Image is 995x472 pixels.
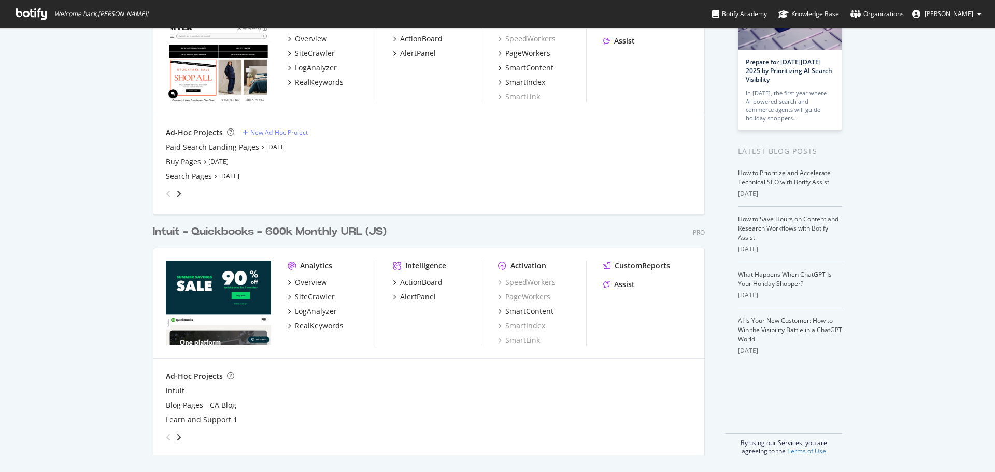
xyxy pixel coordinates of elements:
img: myer.com.au [166,17,271,101]
a: ActionBoard [393,277,443,288]
a: What Happens When ChatGPT Is Your Holiday Shopper? [738,270,832,288]
a: AlertPanel [393,292,436,302]
a: CustomReports [603,261,670,271]
a: SiteCrawler [288,48,335,59]
a: Prepare for [DATE][DATE] 2025 by Prioritizing AI Search Visibility [746,58,832,84]
a: Search Pages [166,171,212,181]
a: RealKeywords [288,321,344,331]
div: Intelligence [405,261,446,271]
img: quickbooks.intuit.com [166,261,271,345]
div: Assist [614,279,635,290]
div: RealKeywords [295,321,344,331]
a: Intuit - Quickbooks - 600k Monthly URL (JS) [153,224,391,239]
a: Learn and Support 1 [166,414,237,425]
a: PageWorkers [498,292,550,302]
span: Rob Hilborn [925,9,973,18]
div: [DATE] [738,346,842,355]
div: RealKeywords [295,77,344,88]
a: intuit [166,385,184,396]
a: SpeedWorkers [498,34,556,44]
div: Botify Academy [712,9,767,19]
a: [DATE] [219,171,239,180]
span: Welcome back, [PERSON_NAME] ! [54,10,148,18]
div: Organizations [850,9,904,19]
a: ActionBoard [393,34,443,44]
a: How to Prioritize and Accelerate Technical SEO with Botify Assist [738,168,831,187]
div: SmartIndex [505,77,545,88]
div: ActionBoard [400,277,443,288]
div: Knowledge Base [778,9,839,19]
div: PageWorkers [505,48,550,59]
div: SmartContent [505,306,553,317]
a: Terms of Use [787,447,826,455]
div: [DATE] [738,291,842,300]
a: SmartLink [498,335,540,346]
div: SiteCrawler [295,292,335,302]
a: SmartLink [498,92,540,102]
div: Activation [510,261,546,271]
div: Latest Blog Posts [738,146,842,157]
div: New Ad-Hoc Project [250,128,308,137]
a: [DATE] [266,142,287,151]
a: Overview [288,34,327,44]
div: angle-left [162,185,175,202]
div: SmartContent [505,63,553,73]
a: LogAnalyzer [288,63,337,73]
div: Ad-Hoc Projects [166,127,223,138]
div: [DATE] [738,245,842,254]
div: AlertPanel [400,292,436,302]
div: angle-right [175,189,182,199]
a: AlertPanel [393,48,436,59]
div: LogAnalyzer [295,306,337,317]
div: Pro [693,228,705,237]
a: [DATE] [208,157,229,166]
a: SpeedWorkers [498,277,556,288]
a: Overview [288,277,327,288]
div: angle-left [162,429,175,446]
a: How to Save Hours on Content and Research Workflows with Botify Assist [738,214,838,242]
div: Intuit - Quickbooks - 600k Monthly URL (JS) [153,224,387,239]
div: AlertPanel [400,48,436,59]
a: Assist [603,279,635,290]
div: angle-right [175,432,182,442]
div: Overview [295,34,327,44]
div: SiteCrawler [295,48,335,59]
a: SmartIndex [498,321,545,331]
a: Blog Pages - CA Blog [166,400,236,410]
a: SmartContent [498,63,553,73]
a: RealKeywords [288,77,344,88]
a: AI Is Your New Customer: How to Win the Visibility Battle in a ChatGPT World [738,316,842,344]
a: SmartContent [498,306,553,317]
div: Analytics [300,261,332,271]
div: In [DATE], the first year where AI-powered search and commerce agents will guide holiday shoppers… [746,89,834,122]
div: [DATE] [738,189,842,198]
div: LogAnalyzer [295,63,337,73]
a: PageWorkers [498,48,550,59]
div: Overview [295,277,327,288]
a: SmartIndex [498,77,545,88]
a: LogAnalyzer [288,306,337,317]
div: Ad-Hoc Projects [166,371,223,381]
a: New Ad-Hoc Project [243,128,308,137]
a: Paid Search Landing Pages [166,142,259,152]
a: Assist [603,36,635,46]
div: CustomReports [615,261,670,271]
a: SiteCrawler [288,292,335,302]
button: [PERSON_NAME] [904,6,990,22]
div: ActionBoard [400,34,443,44]
a: Buy Pages [166,156,201,167]
div: Assist [614,36,635,46]
div: By using our Services, you are agreeing to the [725,433,842,455]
